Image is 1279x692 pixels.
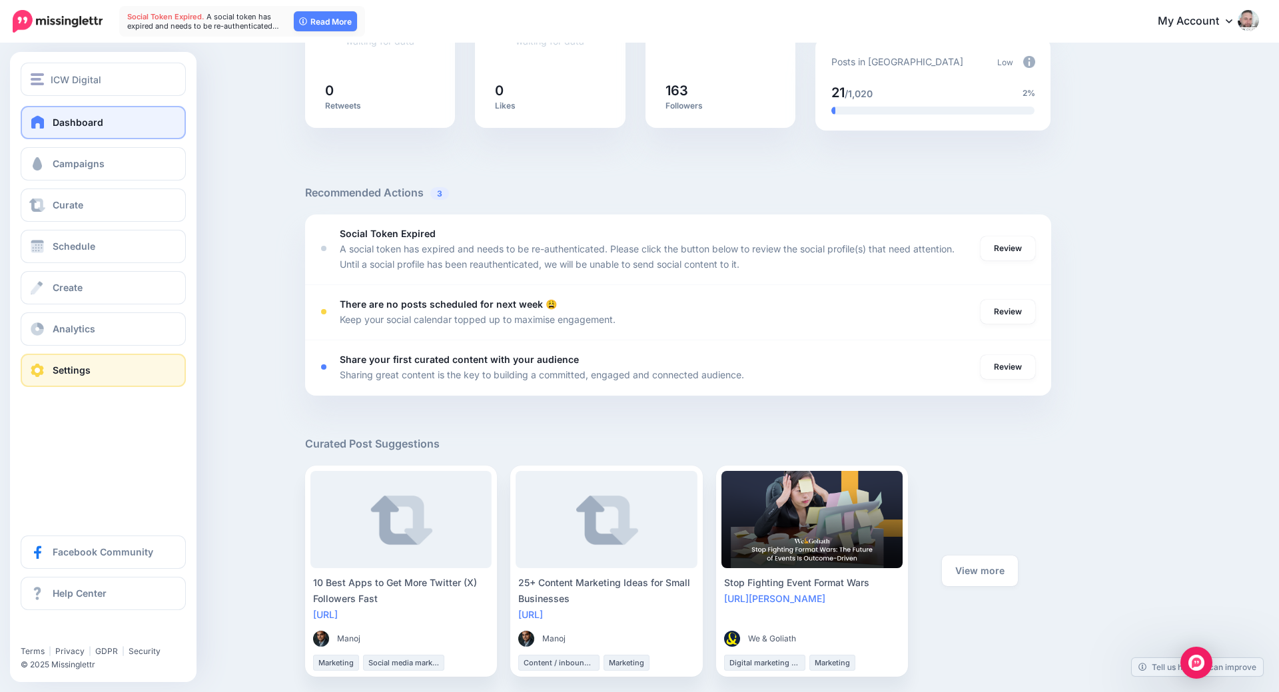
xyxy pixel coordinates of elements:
a: Security [129,646,161,656]
span: A social token has expired and needs to be re-authenticated… [127,12,279,31]
div: Stop Fighting Event Format Wars [724,575,901,591]
a: Campaigns [21,147,186,180]
span: Low [997,57,1013,67]
h5: 0 [325,84,436,97]
p: Retweets [325,101,436,111]
a: [URL] [313,609,338,620]
span: | [89,646,91,656]
span: 21 [831,85,845,101]
a: [URL] [518,609,543,620]
a: Dashboard [21,106,186,139]
a: Review [981,236,1035,260]
a: My Account [1144,5,1259,38]
a: View more [942,555,1018,586]
a: Settings [21,354,186,387]
li: Digital marketing strategy [724,655,805,671]
a: Curate [21,188,186,222]
a: Facebook Community [21,535,186,569]
span: | [49,646,51,656]
img: Missinglettr [13,10,103,33]
li: Social media marketing [363,655,444,671]
span: Campaigns [53,158,105,169]
a: Tell us how we can improve [1132,658,1263,676]
div: 10 Best Apps to Get More Twitter (X) Followers Fast [313,575,490,607]
a: Privacy [55,646,85,656]
div: 2% of your posts in the last 30 days have been from Drip Campaigns [831,107,835,115]
li: Marketing [313,655,359,671]
div: 25+ Content Marketing Ideas for Small Businesses [518,575,695,607]
span: Schedule [53,240,95,252]
img: 8H70T1G7C1OSJSWIP4LMURR0GZ02FKMZ_thumb.png [518,631,534,647]
h5: 0 [495,84,606,97]
div: <div class='status-dot small red margin-right'></div>Error [321,309,326,314]
button: ICW Digital [21,63,186,96]
div: <div class='status-dot small red margin-right'></div>Error [321,364,326,370]
h5: Recommended Actions [305,184,1051,201]
span: Create [53,282,83,293]
a: Review [981,300,1035,324]
p: Keep your social calendar topped up to maximise engagement. [340,312,616,327]
h5: Curated Post Suggestions [305,436,1051,452]
span: 2% [1023,87,1035,100]
span: | [122,646,125,656]
span: /1,020 [845,88,873,99]
b: Social Token Expired [340,228,436,239]
div: Open Intercom Messenger [1180,647,1212,679]
h5: 163 [665,84,776,97]
span: Social Token Expired. [127,12,205,21]
a: GDPR [95,646,118,656]
li: Marketing [604,655,649,671]
p: Sharing great content is the key to building a committed, engaged and connected audience. [340,367,744,382]
li: © 2025 Missinglettr [21,658,194,671]
a: Terms [21,646,45,656]
p: A social token has expired and needs to be re-authenticated. Please click the button below to rev... [340,241,967,272]
img: 66147431_2337359636537729_512188246050996224_o-bsa91655_thumb.png [724,631,740,647]
li: Content / inbound marketing [518,655,600,671]
a: [URL][PERSON_NAME] [724,593,825,604]
span: 3 [430,187,449,200]
img: info-circle-grey.png [1023,56,1035,68]
b: Share your first curated content with your audience [340,354,579,365]
a: Schedule [21,230,186,263]
a: Read More [294,11,357,31]
img: menu.png [31,73,44,85]
span: Dashboard [53,117,103,128]
p: Posts in [GEOGRAPHIC_DATA] [831,54,963,69]
p: Followers [665,101,776,111]
iframe: Twitter Follow Button [21,627,122,640]
span: Settings [53,364,91,376]
div: <div class='status-dot small red margin-right'></div>Error [321,246,326,251]
span: Manoj [337,632,360,645]
p: Likes [495,101,606,111]
span: Curate [53,199,83,210]
span: Help Center [53,587,107,599]
img: 8H70T1G7C1OSJSWIP4LMURR0GZ02FKMZ_thumb.png [313,631,329,647]
span: ICW Digital [51,72,101,87]
a: Help Center [21,577,186,610]
span: Analytics [53,323,95,334]
b: There are no posts scheduled for next week 😩 [340,298,557,310]
li: Marketing [809,655,855,671]
span: Manoj [542,632,566,645]
a: Review [981,355,1035,379]
span: We & Goliath [748,632,796,645]
a: Analytics [21,312,186,346]
span: Facebook Community [53,546,153,557]
a: Create [21,271,186,304]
